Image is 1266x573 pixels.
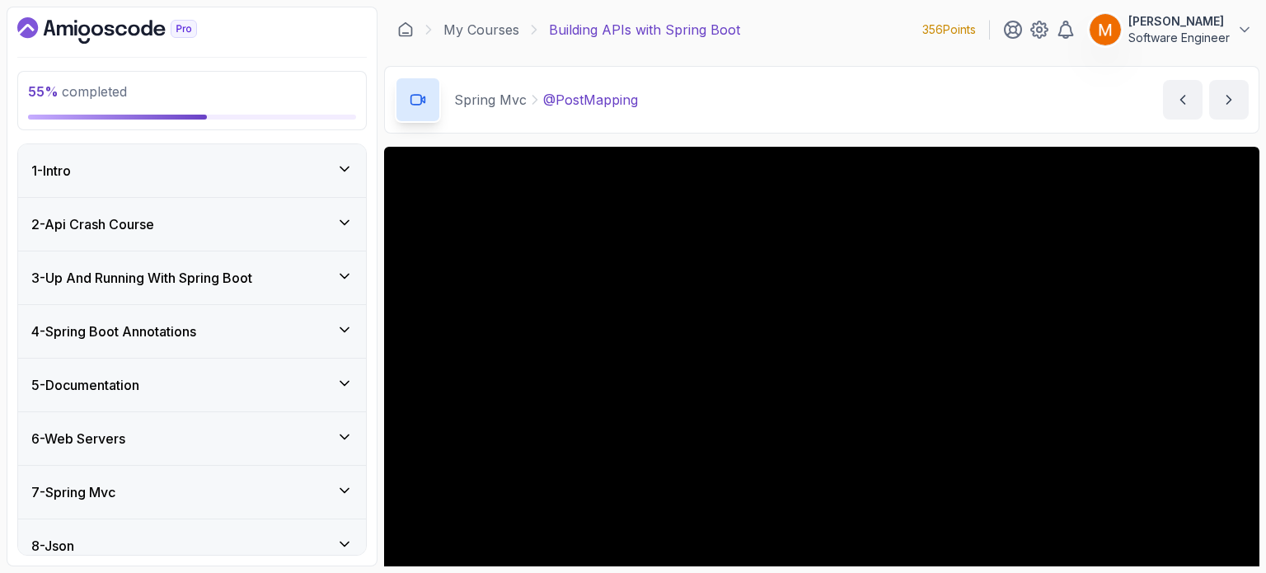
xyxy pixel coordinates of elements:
[543,90,638,110] p: @PostMapping
[18,466,366,519] button: 7-Spring Mvc
[18,144,366,197] button: 1-Intro
[1089,13,1253,46] button: user profile image[PERSON_NAME]Software Engineer
[1128,13,1230,30] p: [PERSON_NAME]
[18,251,366,304] button: 3-Up And Running With Spring Boot
[1209,80,1249,120] button: next content
[1163,80,1203,120] button: previous content
[31,429,125,449] h3: 6 - Web Servers
[549,20,740,40] p: Building APIs with Spring Boot
[18,412,366,465] button: 6-Web Servers
[397,21,414,38] a: Dashboard
[18,359,366,411] button: 5-Documentation
[31,268,252,288] h3: 3 - Up And Running With Spring Boot
[1197,507,1250,557] iframe: chat widget
[18,305,366,358] button: 4-Spring Boot Annotations
[31,375,139,395] h3: 5 - Documentation
[1090,14,1121,45] img: user profile image
[1128,30,1230,46] p: Software Engineer
[31,322,196,341] h3: 4 - Spring Boot Annotations
[31,214,154,234] h3: 2 - Api Crash Course
[953,209,1250,499] iframe: chat widget
[922,21,976,38] p: 356 Points
[18,198,366,251] button: 2-Api Crash Course
[18,519,366,572] button: 8-Json
[31,161,71,181] h3: 1 - Intro
[454,90,527,110] p: Spring Mvc
[443,20,519,40] a: My Courses
[31,536,74,556] h3: 8 - Json
[31,482,115,502] h3: 7 - Spring Mvc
